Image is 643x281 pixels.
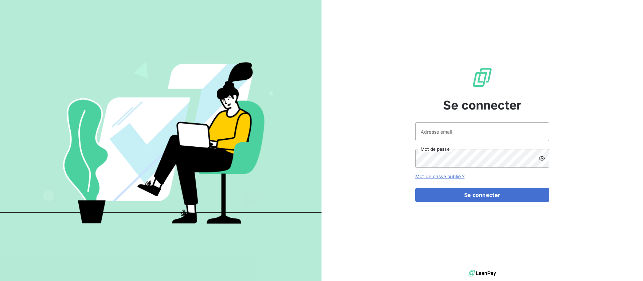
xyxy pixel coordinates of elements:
input: placeholder [415,122,549,141]
span: Se connecter [443,96,521,114]
img: Logo LeanPay [472,67,493,88]
img: logo [469,268,496,278]
button: Se connecter [415,188,549,202]
a: Mot de passe oublié ? [415,173,465,179]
